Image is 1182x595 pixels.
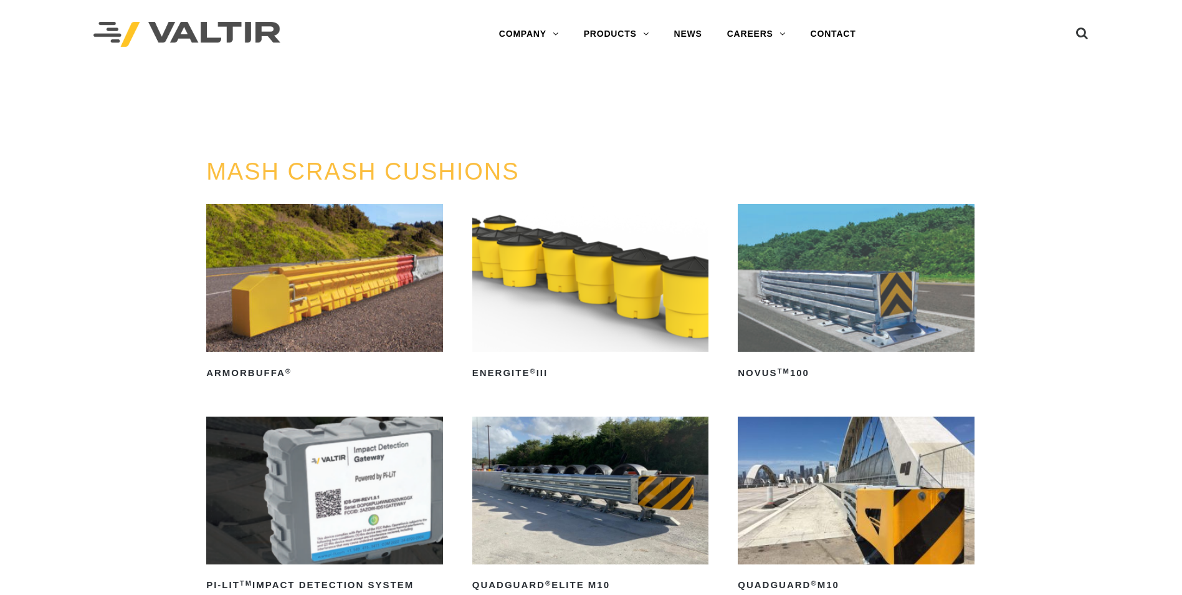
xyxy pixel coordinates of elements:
h2: ENERGITE III [472,363,709,383]
a: CAREERS [715,22,798,47]
sup: ® [545,579,551,587]
a: CONTACT [798,22,869,47]
a: ArmorBuffa® [206,204,443,383]
a: NOVUSTM100 [738,204,975,383]
sup: ® [811,579,817,587]
sup: ® [285,367,292,375]
sup: ® [530,367,536,375]
a: NEWS [662,22,715,47]
sup: TM [240,579,252,587]
a: COMPANY [487,22,571,47]
h2: NOVUS 100 [738,363,975,383]
h2: ArmorBuffa [206,363,443,383]
a: MASH CRASH CUSHIONS [206,158,520,185]
a: PRODUCTS [571,22,662,47]
img: Valtir [93,22,280,47]
sup: TM [778,367,790,375]
a: ENERGITE®III [472,204,709,383]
